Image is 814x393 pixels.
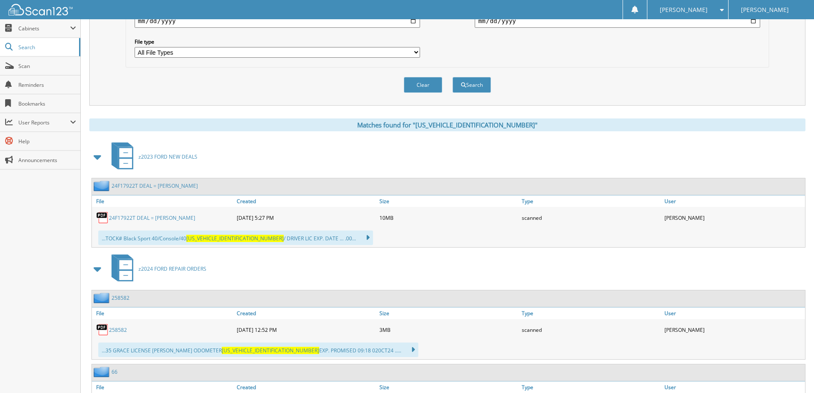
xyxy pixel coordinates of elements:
div: [DATE] 12:52 PM [235,321,377,338]
img: scan123-logo-white.svg [9,4,73,15]
div: scanned [520,209,662,226]
a: Created [235,307,377,319]
div: 10MB [377,209,520,226]
button: Clear [404,77,442,93]
span: Search [18,44,75,51]
button: Search [453,77,491,93]
a: 258582 [109,326,127,334]
div: ...35 GRACE LICENSE [PERSON_NAME] ODOMETER EXP. PROMISED 09:18 020CT24 ..... [98,343,418,357]
span: Scan [18,62,76,70]
span: Reminders [18,81,76,89]
img: folder2.png [94,366,112,377]
a: 66 [112,368,118,375]
div: Matches found for "[US_VEHICLE_IDENTIFICATION_NUMBER]" [89,118,805,131]
div: ...TOCK# Black Sport 40/Console/40 / DRIVER LIC EXP. DATE ... .00... [98,230,373,245]
a: File [92,195,235,207]
span: z2024 FORD REPAIR ORDERS [138,265,206,272]
a: Size [377,307,520,319]
a: Type [520,195,662,207]
a: Created [235,381,377,393]
input: end [475,14,760,28]
span: z2023 FORD NEW DEALS [138,153,197,160]
input: start [135,14,420,28]
a: Size [377,195,520,207]
span: Cabinets [18,25,70,32]
img: folder2.png [94,180,112,191]
span: [US_VEHICLE_IDENTIFICATION_NUMBER] [222,347,319,354]
a: 24F17922T DEAL = [PERSON_NAME] [112,182,198,189]
span: Announcements [18,157,76,164]
span: [US_VEHICLE_IDENTIFICATION_NUMBER] [186,235,284,242]
span: Bookmarks [18,100,76,107]
a: Created [235,195,377,207]
a: 258582 [112,294,129,301]
a: File [92,381,235,393]
a: 24F17922T DEAL = [PERSON_NAME] [109,214,195,222]
span: Help [18,138,76,145]
span: [PERSON_NAME] [660,7,708,12]
a: User [662,307,805,319]
span: User Reports [18,119,70,126]
a: Size [377,381,520,393]
div: 3MB [377,321,520,338]
span: [PERSON_NAME] [741,7,789,12]
div: [PERSON_NAME] [662,209,805,226]
img: folder2.png [94,293,112,303]
a: User [662,381,805,393]
img: PDF.png [96,211,109,224]
iframe: Chat Widget [771,352,814,393]
a: User [662,195,805,207]
a: z2023 FORD NEW DEALS [106,140,197,174]
label: File type [135,38,420,45]
div: [PERSON_NAME] [662,321,805,338]
a: z2024 FORD REPAIR ORDERS [106,252,206,286]
a: Type [520,307,662,319]
div: scanned [520,321,662,338]
a: File [92,307,235,319]
a: Type [520,381,662,393]
img: PDF.png [96,323,109,336]
div: [DATE] 5:27 PM [235,209,377,226]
